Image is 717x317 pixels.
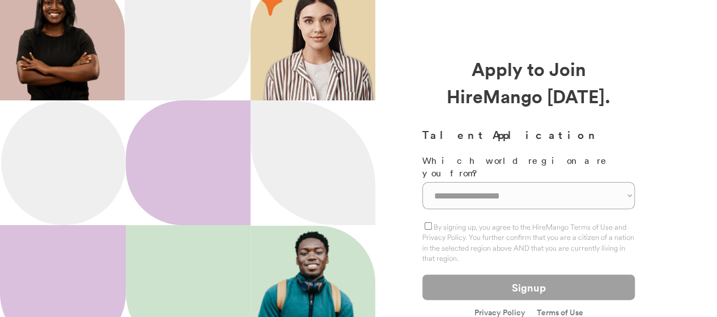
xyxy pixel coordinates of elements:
[537,308,583,316] a: Terms of Use
[422,274,635,300] button: Signup
[422,126,635,143] h3: Talent Application
[422,55,635,109] div: Apply to Join HireMango [DATE].
[422,222,634,263] label: By signing up, you agree to the HireMango Terms of Use and Privacy Policy. You further confirm th...
[422,154,635,180] div: Which world region are you from?
[1,100,126,225] img: Ellipse%2012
